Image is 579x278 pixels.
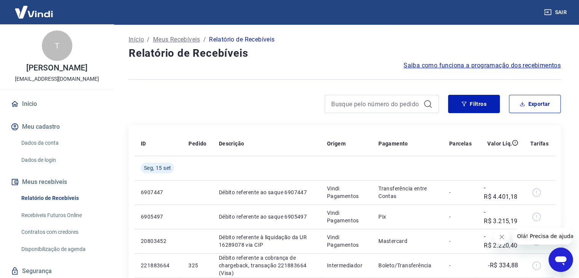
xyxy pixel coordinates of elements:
[18,152,105,168] a: Dados de login
[327,233,366,249] p: Vindi Pagamentos
[18,241,105,257] a: Disponibilização de agenda
[449,262,472,269] p: -
[484,183,518,201] p: -R$ 4.401,18
[188,140,206,147] p: Pedido
[219,213,315,220] p: Débito referente ao saque 6905497
[153,35,200,44] a: Meus Recebíveis
[18,224,105,240] a: Contratos com credores
[141,140,146,147] p: ID
[530,140,549,147] p: Tarifas
[9,0,59,24] img: Vindi
[404,61,561,70] a: Saiba como funciona a programação dos recebimentos
[327,185,366,200] p: Vindi Pagamentos
[219,140,244,147] p: Descrição
[219,189,315,196] p: Débito referente ao saque 6907447
[18,190,105,206] a: Relatório de Recebíveis
[42,30,72,61] div: T
[188,262,206,269] p: 325
[378,237,437,245] p: Mastercard
[144,164,171,172] span: Seg, 15 set
[219,233,315,249] p: Débito referente à liquidação da UR 16289078 via CIP
[494,229,509,244] iframe: Fechar mensagem
[378,140,408,147] p: Pagamento
[219,254,315,277] p: Débito referente a cobrança de chargeback, transação 221883664 (Visa)
[449,213,472,220] p: -
[18,208,105,223] a: Recebíveis Futuros Online
[484,232,518,250] p: -R$ 2.220,40
[141,213,176,220] p: 6905497
[147,35,150,44] p: /
[449,237,472,245] p: -
[488,261,518,270] p: -R$ 334,88
[378,262,437,269] p: Boleto/Transferência
[327,140,346,147] p: Origem
[331,98,420,110] input: Busque pelo número do pedido
[327,209,366,224] p: Vindi Pagamentos
[487,140,512,147] p: Valor Líq.
[512,228,573,244] iframe: Mensagem da empresa
[484,208,518,226] p: -R$ 3.215,19
[5,5,64,11] span: Olá! Precisa de ajuda?
[509,95,561,113] button: Exportar
[549,248,573,272] iframe: Botão para abrir a janela de mensagens
[203,35,206,44] p: /
[9,118,105,135] button: Meu cadastro
[26,64,87,72] p: [PERSON_NAME]
[129,46,561,61] h4: Relatório de Recebíveis
[15,75,99,83] p: [EMAIL_ADDRESS][DOMAIN_NAME]
[129,35,144,44] a: Início
[141,262,176,269] p: 221883664
[378,185,437,200] p: Transferência entre Contas
[449,189,472,196] p: -
[327,262,366,269] p: Intermediador
[542,5,570,19] button: Sair
[9,174,105,190] button: Meus recebíveis
[449,140,472,147] p: Parcelas
[141,189,176,196] p: 6907447
[448,95,500,113] button: Filtros
[141,237,176,245] p: 20803452
[209,35,274,44] p: Relatório de Recebíveis
[378,213,437,220] p: Pix
[9,96,105,112] a: Início
[18,135,105,151] a: Dados da conta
